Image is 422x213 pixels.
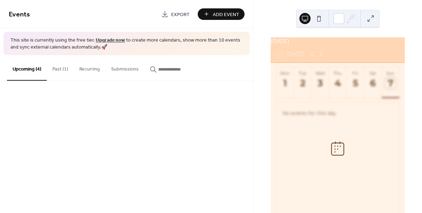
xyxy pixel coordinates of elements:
div: 3 [314,78,326,89]
div: 6 [367,78,379,89]
div: 7 [385,78,396,89]
a: Export [156,8,195,20]
button: Submissions [105,55,144,80]
button: Sat6 [364,67,381,98]
button: Recurring [74,55,105,80]
button: Thu4 [329,67,347,98]
span: Add Event [213,11,239,18]
div: Sat [366,71,379,76]
div: Wed [313,71,327,76]
span: Export [171,11,190,18]
button: Mon1 [276,67,294,98]
div: Thu [331,71,344,76]
div: Mon [278,71,292,76]
div: 5 [350,78,361,89]
button: Tue2 [294,67,311,98]
button: Wed3 [311,67,329,98]
div: [DATE] [271,37,405,46]
a: Upgrade now [96,36,125,45]
div: No events for this day [277,105,398,121]
div: 4 [332,78,344,89]
button: Upcoming (4) [7,55,47,81]
div: Fri [349,71,362,76]
div: 2 [297,78,308,89]
button: Add Event [198,8,245,20]
div: Tue [296,71,309,76]
button: Fri5 [347,67,364,98]
div: Sun [384,71,397,76]
button: Sun7 [382,67,399,98]
div: 1 [279,78,291,89]
span: Events [9,8,30,21]
button: Past (1) [47,55,74,80]
span: This site is currently using the free tier. to create more calendars, show more than 10 events an... [10,37,243,51]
